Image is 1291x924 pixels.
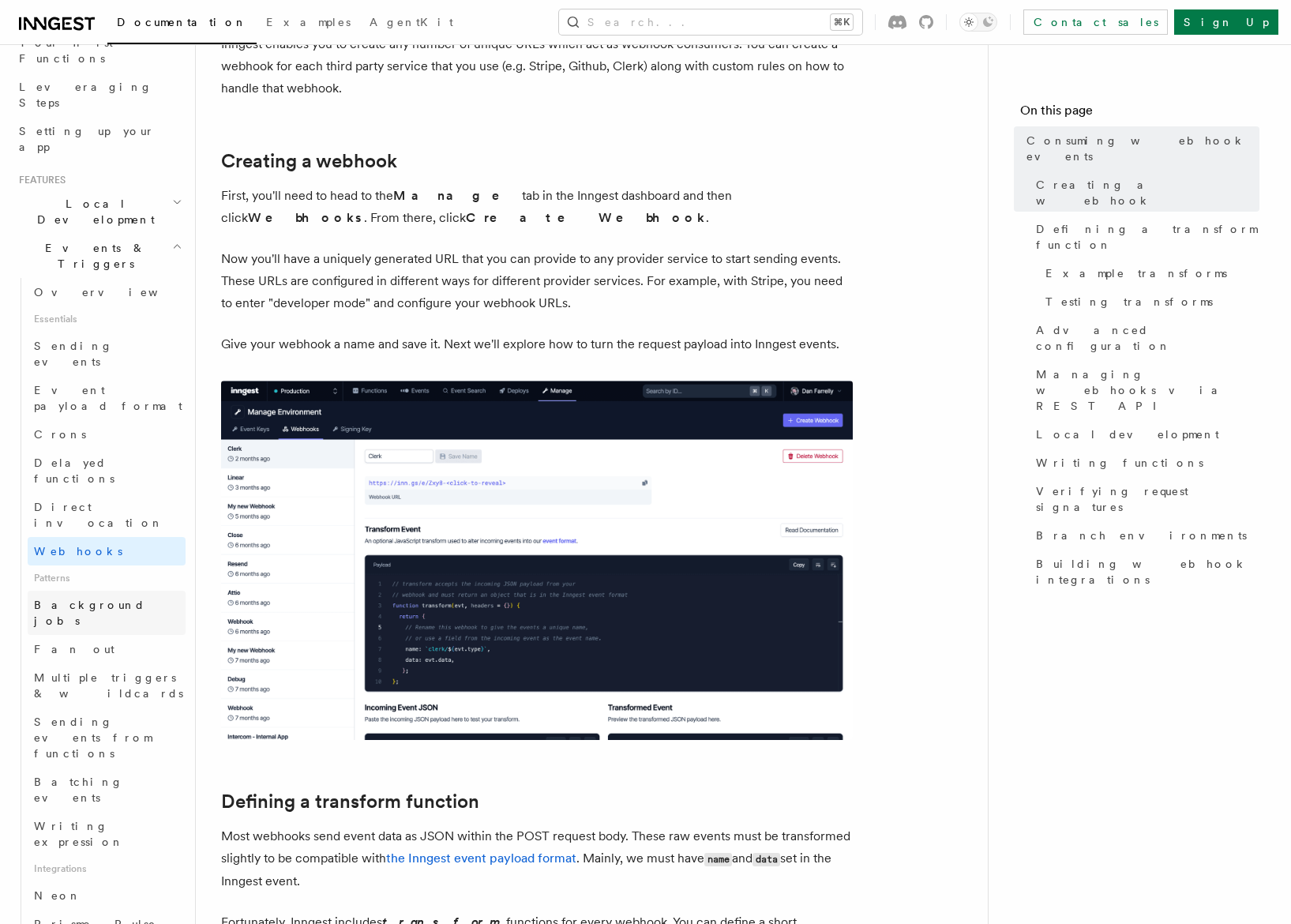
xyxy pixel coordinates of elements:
[959,13,997,32] button: Toggle dark mode
[13,117,186,161] a: Setting up your app
[221,150,397,172] a: Creating a webhook
[1030,550,1259,594] a: Building webhook integrations
[1030,215,1259,259] a: Defining a transform function
[34,716,152,760] span: Sending events from functions
[28,420,186,449] a: Crons
[1030,449,1259,477] a: Writing functions
[831,14,853,30] kbd: ⌘K
[34,820,124,848] span: Writing expression
[34,889,81,902] span: Neon
[360,5,463,43] a: AgentKit
[1036,366,1259,414] span: Managing webhooks via REST API
[13,28,186,73] a: Your first Functions
[1030,521,1259,550] a: Branch environments
[1023,9,1168,35] a: Contact sales
[28,449,186,493] a: Delayed functions
[28,332,186,376] a: Sending events
[1030,420,1259,449] a: Local development
[221,825,853,892] p: Most webhooks send event data as JSON within the POST request body. These raw events must be tran...
[34,501,163,529] span: Direct invocation
[1036,455,1203,471] span: Writing functions
[704,853,732,866] code: name
[370,16,453,28] span: AgentKit
[1036,426,1219,442] span: Local development
[1174,9,1278,35] a: Sign Up
[1036,528,1247,543] span: Branch environments
[1036,322,1259,354] span: Advanced configuration
[1036,556,1259,588] span: Building webhook integrations
[257,5,360,43] a: Examples
[266,16,351,28] span: Examples
[13,234,186,278] button: Events & Triggers
[752,853,780,866] code: data
[19,125,155,153] span: Setting up your app
[221,381,853,740] img: Inngest dashboard showing a newly created webhook
[393,188,522,203] strong: Manage
[559,9,862,35] button: Search...⌘K
[34,286,197,299] span: Overview
[1020,101,1259,126] h4: On this page
[28,537,186,565] a: Webhooks
[34,643,114,655] span: Fan out
[1026,133,1259,164] span: Consuming webhook events
[1020,126,1259,171] a: Consuming webhook events
[221,248,853,314] p: Now you'll have a uniquely generated URL that you can provide to any provider service to start se...
[28,635,186,663] a: Fan out
[34,776,123,804] span: Batching events
[28,812,186,856] a: Writing expression
[28,376,186,420] a: Event payload format
[13,174,66,186] span: Features
[221,333,853,355] p: Give your webhook a name and save it. Next we'll explore how to turn the request payload into Inn...
[13,190,186,234] button: Local Development
[28,306,186,332] span: Essentials
[248,210,364,225] strong: Webhooks
[34,456,114,485] span: Delayed functions
[28,708,186,768] a: Sending events from functions
[221,33,853,100] p: Inngest enables you to create any number of unique URLs which act as webhook consumers. You can c...
[117,16,247,28] span: Documentation
[13,73,186,117] a: Leveraging Steps
[34,428,86,441] span: Crons
[28,493,186,537] a: Direct invocation
[34,599,145,627] span: Background jobs
[1030,477,1259,521] a: Verifying request signatures
[28,881,186,910] a: Neon
[28,768,186,812] a: Batching events
[13,240,172,272] span: Events & Triggers
[1030,360,1259,420] a: Managing webhooks via REST API
[28,663,186,708] a: Multiple triggers & wildcards
[34,340,113,368] span: Sending events
[28,278,186,306] a: Overview
[34,671,183,700] span: Multiple triggers & wildcards
[1045,294,1213,310] span: Testing transforms
[34,545,122,558] span: Webhooks
[28,565,186,591] span: Patterns
[1030,316,1259,360] a: Advanced configuration
[1036,483,1259,515] span: Verifying request signatures
[1039,287,1259,316] a: Testing transforms
[1030,171,1259,215] a: Creating a webhook
[1036,221,1259,253] span: Defining a transform function
[28,591,186,635] a: Background jobs
[466,210,706,225] strong: Create Webhook
[13,196,172,227] span: Local Development
[386,851,576,866] a: the Inngest event payload format
[28,856,186,881] span: Integrations
[1045,265,1227,281] span: Example transforms
[221,791,479,813] a: Defining a transform function
[19,81,152,109] span: Leveraging Steps
[221,185,853,229] p: First, you'll need to head to the tab in the Inngest dashboard and then click . From there, click .
[34,384,182,412] span: Event payload format
[107,5,257,44] a: Documentation
[1036,177,1259,208] span: Creating a webhook
[1039,259,1259,287] a: Example transforms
